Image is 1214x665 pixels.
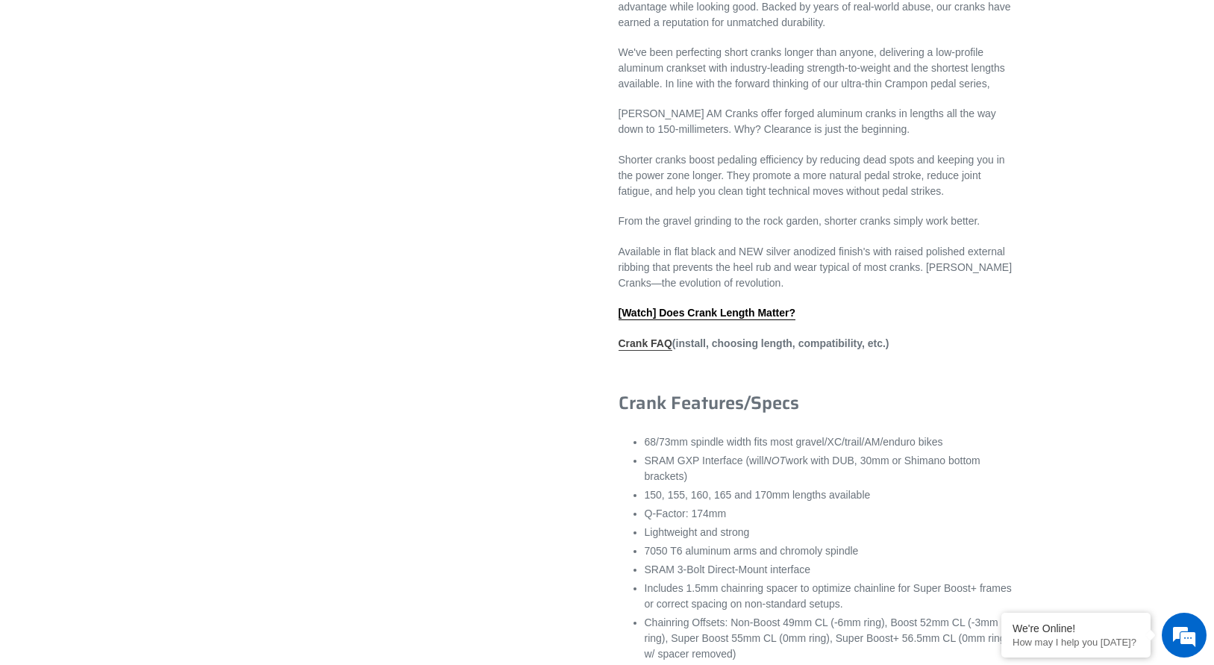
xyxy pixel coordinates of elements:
p: Shorter cranks boost pedaling efficiency by reducing dead spots and keeping you in the power zone... [619,152,1014,199]
p: From the gravel grinding to the rock garden, shorter cranks simply work better. [619,213,1014,229]
li: Chainring Offsets: Non-Boost 49mm CL (-6mm ring), Boost 52mm CL (-3mm ring), Super Boost 55mm CL ... [645,615,1014,662]
span: We're online! [87,188,206,339]
strong: (install, choosing length, compatibility, etc.) [619,337,889,351]
em: NOT [764,455,786,466]
p: [PERSON_NAME] AM Cranks offer forged aluminum cranks in lengths all the way down to 150-millimete... [619,106,1014,137]
li: 7050 T6 aluminum arms and chromoly spindle [645,543,1014,559]
h3: Crank Features/Specs [619,393,1014,414]
div: Navigation go back [16,82,39,104]
li: SRAM 3-Bolt Direct-Mount interface [645,562,1014,578]
img: d_696896380_company_1647369064580_696896380 [48,75,85,112]
li: Q-Factor: 174mm [645,506,1014,522]
div: Minimize live chat window [245,7,281,43]
li: Lightweight and strong [645,525,1014,540]
p: Available in flat black and NEW silver anodized finish's with raised polished external ribbing th... [619,244,1014,291]
div: We're Online! [1013,622,1139,634]
textarea: Type your message and hit 'Enter' [7,408,284,460]
li: 150, 155, 160, 165 and 170mm lengths available [645,487,1014,503]
li: 68/73mm spindle width fits most gravel/XC/trail/AM/enduro bikes [645,434,1014,450]
a: Crank FAQ [619,337,672,351]
div: Chat with us now [100,84,273,103]
a: [Watch] Does Crank Length Matter? [619,307,796,320]
li: SRAM GXP Interface (will work with DUB, 30mm or Shimano bottom brackets) [645,453,1014,484]
p: How may I help you today? [1013,637,1139,648]
li: Includes 1.5mm chainring spacer to optimize chainline for Super Boost+ frames or correct spacing ... [645,581,1014,612]
p: We've been perfecting short cranks longer than anyone, delivering a low-profile aluminum crankset... [619,45,1014,92]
